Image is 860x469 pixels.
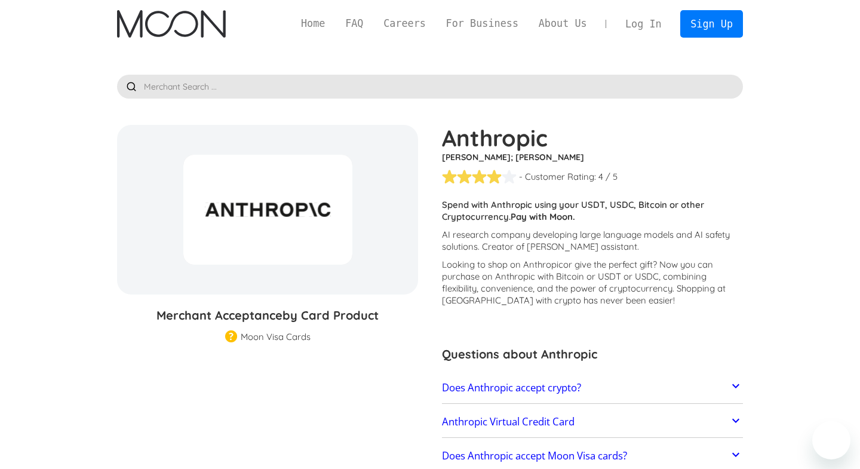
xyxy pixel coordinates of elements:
a: Home [291,16,335,31]
div: 4 [598,171,603,183]
input: Merchant Search ... [117,75,743,99]
div: Moon Visa Cards [241,331,311,343]
p: AI research company developing large language models and AI safety solutions. Creator of [PERSON_... [442,229,743,253]
h2: Does Anthropic accept Moon Visa cards? [442,450,627,462]
a: Anthropic Virtual Credit Card [442,409,743,434]
a: FAQ [335,16,373,31]
h1: Anthropic [442,125,743,151]
a: About Us [529,16,597,31]
h3: Merchant Acceptance [117,306,418,324]
a: Does Anthropic accept crypto? [442,375,743,400]
a: Does Anthropic accept Moon Visa cards? [442,443,743,468]
a: For Business [436,16,529,31]
p: Spend with Anthropic using your USDT, USDC, Bitcoin or other Cryptocurrency. [442,199,743,223]
a: Careers [373,16,435,31]
a: Log In [615,11,671,37]
a: Sign Up [680,10,742,37]
iframe: Button to launch messaging window [812,421,850,459]
span: or give the perfect gift [563,259,653,270]
strong: Pay with Moon. [511,211,575,222]
img: Moon Logo [117,10,225,38]
h3: Questions about Anthropic [442,345,743,363]
h2: Does Anthropic accept crypto? [442,382,581,394]
h5: [PERSON_NAME]; [PERSON_NAME] [442,151,743,163]
div: / 5 [606,171,618,183]
span: by Card Product [282,308,379,323]
a: home [117,10,225,38]
div: - Customer Rating: [519,171,596,183]
h2: Anthropic Virtual Credit Card [442,416,575,428]
p: Looking to shop on Anthropic ? Now you can purchase on Anthropic with Bitcoin or USDT or USDC, co... [442,259,743,306]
